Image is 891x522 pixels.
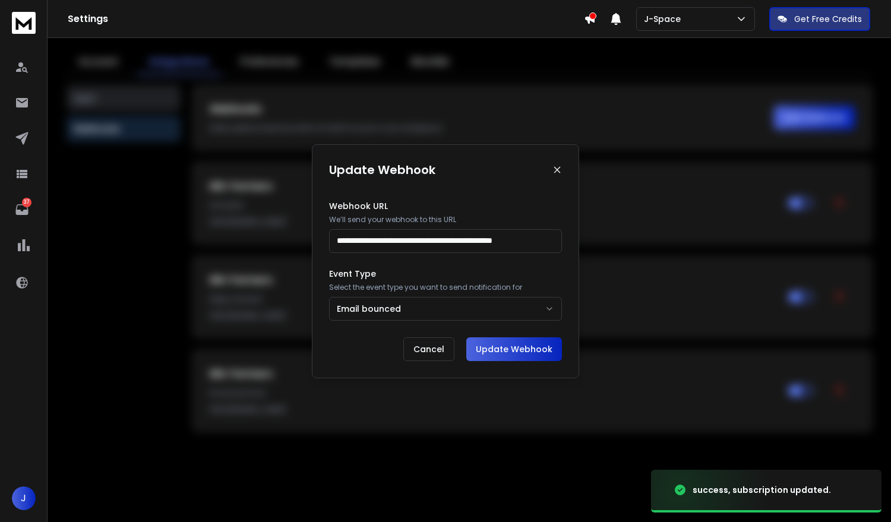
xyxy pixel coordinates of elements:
button: Get Free Credits [769,7,870,31]
p: We’ll send your webhook to this URL [329,215,562,224]
p: Select the event type you want to send notification for [329,283,562,292]
img: logo [12,12,36,34]
a: 37 [10,198,34,222]
h1: Update Webhook [329,162,435,178]
div: success, subscription updated. [693,484,831,496]
label: Event Type [329,270,562,278]
div: Email bounced [337,303,401,315]
button: Cancel [403,337,454,361]
button: Update Webhook [466,337,562,361]
p: J-Space [644,13,685,25]
button: J [12,486,36,510]
h1: Settings [68,12,584,26]
label: Webhook URL [329,202,562,210]
p: Get Free Credits [794,13,862,25]
p: 37 [22,198,31,207]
